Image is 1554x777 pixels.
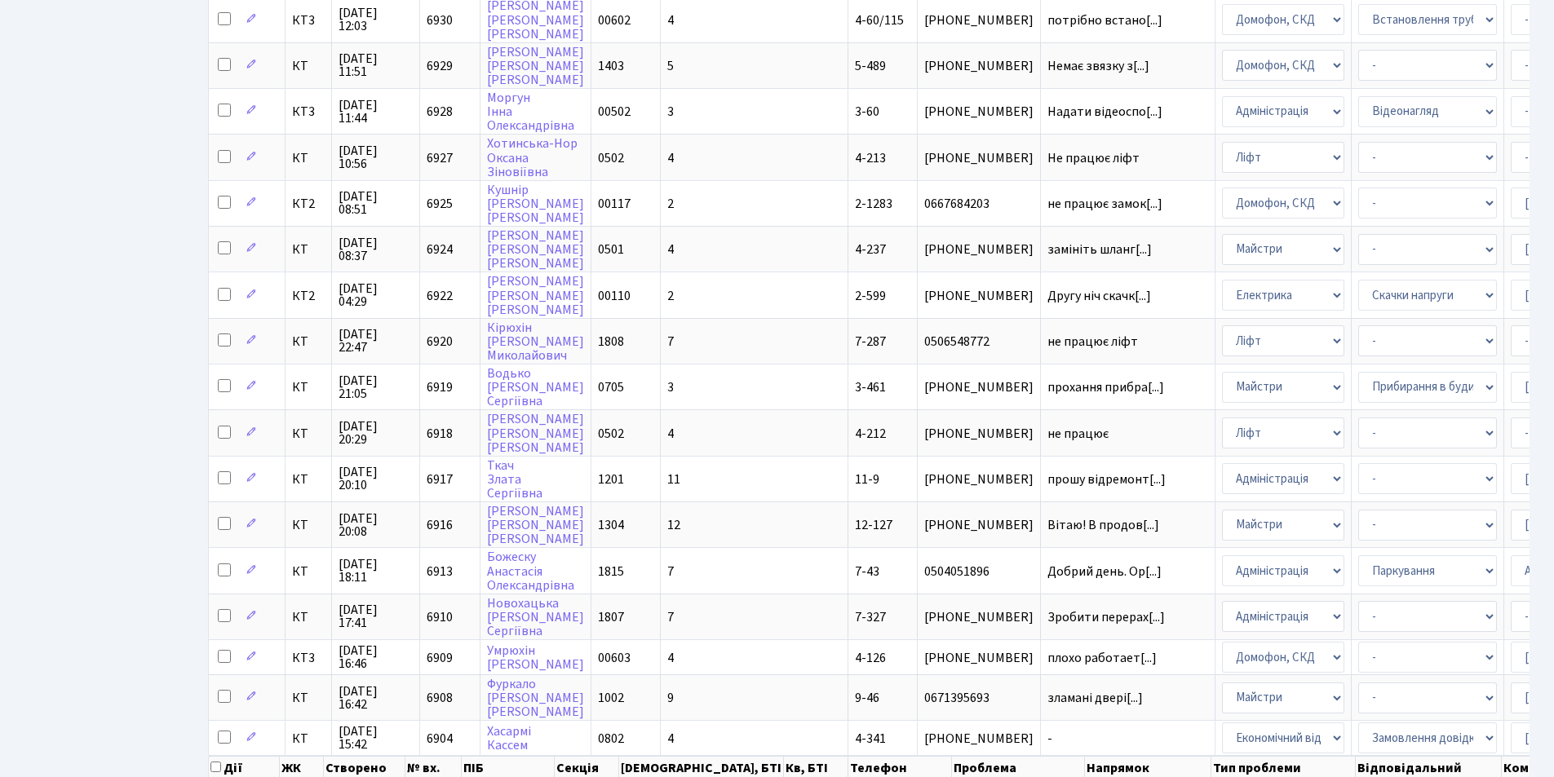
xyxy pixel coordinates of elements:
span: 6930 [427,11,453,29]
span: 4 [667,425,674,443]
span: 0671395693 [924,691,1034,704]
span: Зробити перерах[...] [1047,608,1165,626]
span: 4 [667,149,674,167]
span: 00117 [598,195,631,213]
span: [DATE] 20:29 [339,420,413,446]
span: Добрий день. Ор[...] [1047,563,1162,581]
span: - [1047,732,1208,745]
span: [PHONE_NUMBER] [924,519,1034,532]
span: [PHONE_NUMBER] [924,381,1034,394]
span: [PHONE_NUMBER] [924,651,1034,664]
span: [DATE] 18:11 [339,558,413,584]
span: [PHONE_NUMBER] [924,427,1034,440]
span: 12-127 [855,516,892,534]
span: потрібно встано[...] [1047,11,1162,29]
span: 6908 [427,689,453,707]
span: 0504051896 [924,565,1034,578]
span: КТ [292,732,325,745]
span: 2 [667,287,674,305]
span: 11 [667,470,680,488]
span: прошу відремонт[...] [1047,470,1166,488]
span: [DATE] 16:42 [339,685,413,711]
span: 0502 [598,149,624,167]
span: прохання прибра[...] [1047,378,1164,396]
span: не працює ліфт [1047,335,1208,348]
span: 4-60/115 [855,11,904,29]
span: КТ [292,60,325,73]
a: Кірюхін[PERSON_NAME]Миколайович [487,319,584,364]
span: КТ [292,473,325,486]
span: 00502 [598,103,631,121]
span: Не працює ліфт [1047,152,1208,165]
span: 2 [667,195,674,213]
span: 0705 [598,378,624,396]
span: 6916 [427,516,453,534]
span: [DATE] 11:51 [339,52,413,78]
span: КТ [292,691,325,704]
span: 0802 [598,730,624,748]
span: 1002 [598,689,624,707]
span: КТ [292,519,325,532]
span: 00110 [598,287,631,305]
span: 6917 [427,470,453,488]
span: 6927 [427,149,453,167]
a: [PERSON_NAME][PERSON_NAME][PERSON_NAME] [487,502,584,548]
span: КТ3 [292,14,325,27]
span: Немає звязку з[...] [1047,57,1149,75]
span: КТ [292,565,325,578]
span: 1201 [598,470,624,488]
span: [DATE] 10:56 [339,144,413,170]
span: 5-489 [855,57,886,75]
span: [DATE] 11:44 [339,99,413,125]
span: 6910 [427,608,453,626]
span: КТ [292,152,325,165]
span: 7 [667,333,674,351]
span: 4 [667,649,674,667]
span: [DATE] 08:51 [339,190,413,216]
span: [PHONE_NUMBER] [924,152,1034,165]
span: [DATE] 12:03 [339,7,413,33]
span: 2-1283 [855,195,892,213]
span: замініть шланг[...] [1047,241,1152,258]
a: Фуркало[PERSON_NAME][PERSON_NAME] [487,675,584,721]
span: 7-43 [855,563,879,581]
span: [DATE] 04:29 [339,282,413,308]
span: 0501 [598,241,624,258]
span: КТ [292,427,325,440]
span: плохо работает[...] [1047,649,1157,667]
span: 9-46 [855,689,879,707]
span: Вітаю! В продов[...] [1047,516,1159,534]
span: 3-461 [855,378,886,396]
a: ТкачЗлатаСергіївна [487,457,542,502]
span: 7 [667,608,674,626]
span: [PHONE_NUMBER] [924,289,1034,302]
span: [PHONE_NUMBER] [924,611,1034,624]
span: КТ [292,611,325,624]
span: 6920 [427,333,453,351]
span: КТ3 [292,105,325,118]
span: 1808 [598,333,624,351]
span: 4-213 [855,149,886,167]
span: 4-212 [855,425,886,443]
span: 12 [667,516,680,534]
span: Другу ніч скачк[...] [1047,287,1151,305]
span: 6918 [427,425,453,443]
span: [DATE] 15:42 [339,725,413,751]
span: Надати відеоспо[...] [1047,103,1162,121]
span: КТ3 [292,651,325,664]
span: 4 [667,241,674,258]
span: зламані двері[...] [1047,689,1143,707]
span: 1304 [598,516,624,534]
span: 6929 [427,57,453,75]
span: 7-287 [855,333,886,351]
span: 1807 [598,608,624,626]
span: 9 [667,689,674,707]
a: [PERSON_NAME][PERSON_NAME][PERSON_NAME] [487,273,584,319]
a: БожескуАнастасіяОлександрівна [487,549,574,594]
a: Кушнір[PERSON_NAME][PERSON_NAME] [487,181,584,227]
span: КТ2 [292,289,325,302]
span: 6904 [427,730,453,748]
span: 0667684203 [924,197,1034,210]
span: 11-9 [855,470,879,488]
span: [PHONE_NUMBER] [924,60,1034,73]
